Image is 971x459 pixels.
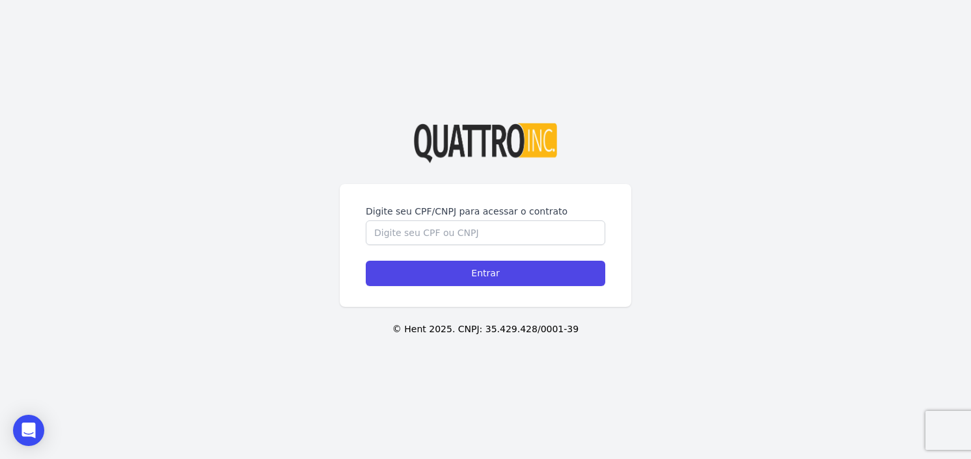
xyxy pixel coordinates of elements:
[13,415,44,446] div: Open Intercom Messenger
[366,261,605,286] input: Entrar
[366,220,605,245] input: Digite seu CPF ou CNPJ
[21,322,950,336] p: © Hent 2025. CNPJ: 35.429.428/0001-39
[366,205,605,218] label: Digite seu CPF/CNPJ para acessar o contrato
[414,123,557,163] img: Logo%20Quattro%20INC%20Transparente%20(002).png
